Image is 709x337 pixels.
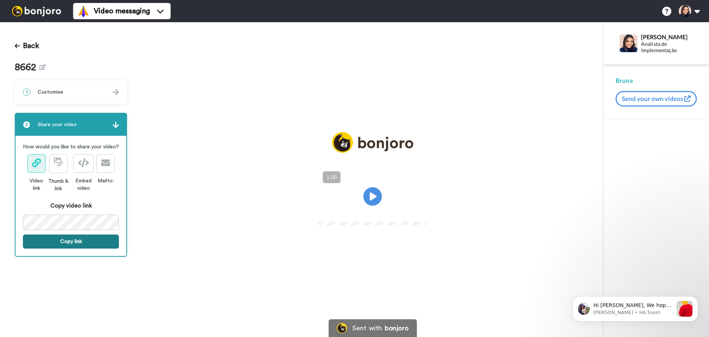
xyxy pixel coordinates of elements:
div: Embed video [71,177,96,192]
div: bonjoro [385,325,408,331]
div: Video link [27,177,46,192]
img: Profile Image [620,34,637,52]
img: arrow.svg [113,122,119,128]
img: vm-color.svg [78,5,89,17]
img: Bonjoro Logo [337,323,347,333]
span: 1 [23,88,30,96]
span: Share your video [38,121,77,128]
span: 2 [23,121,30,128]
img: arrow.svg [113,89,119,95]
a: Bonjoro LogoSent withbonjoro [329,319,417,337]
div: [PERSON_NAME] [641,33,697,40]
div: Copy video link [23,201,119,210]
div: Thumb & link [46,178,71,192]
button: Send your own videos [616,91,697,107]
span: Video messaging [94,6,150,16]
img: bj-logo-header-white.svg [9,6,64,16]
span: 8662 [15,62,40,73]
div: 1Customise [15,80,127,104]
button: Copy link [23,235,119,249]
div: Bruna [616,76,697,85]
div: Analista de Implementação [641,41,697,54]
button: Back [15,37,39,55]
img: Full screen [414,208,421,215]
div: Sent with [352,325,382,331]
p: How would you like to share your video? [23,143,119,151]
div: Mailto: [96,177,115,185]
span: Customise [38,88,63,96]
iframe: Intercom notifications mensagem [561,282,709,333]
img: logo_full.png [332,132,413,153]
